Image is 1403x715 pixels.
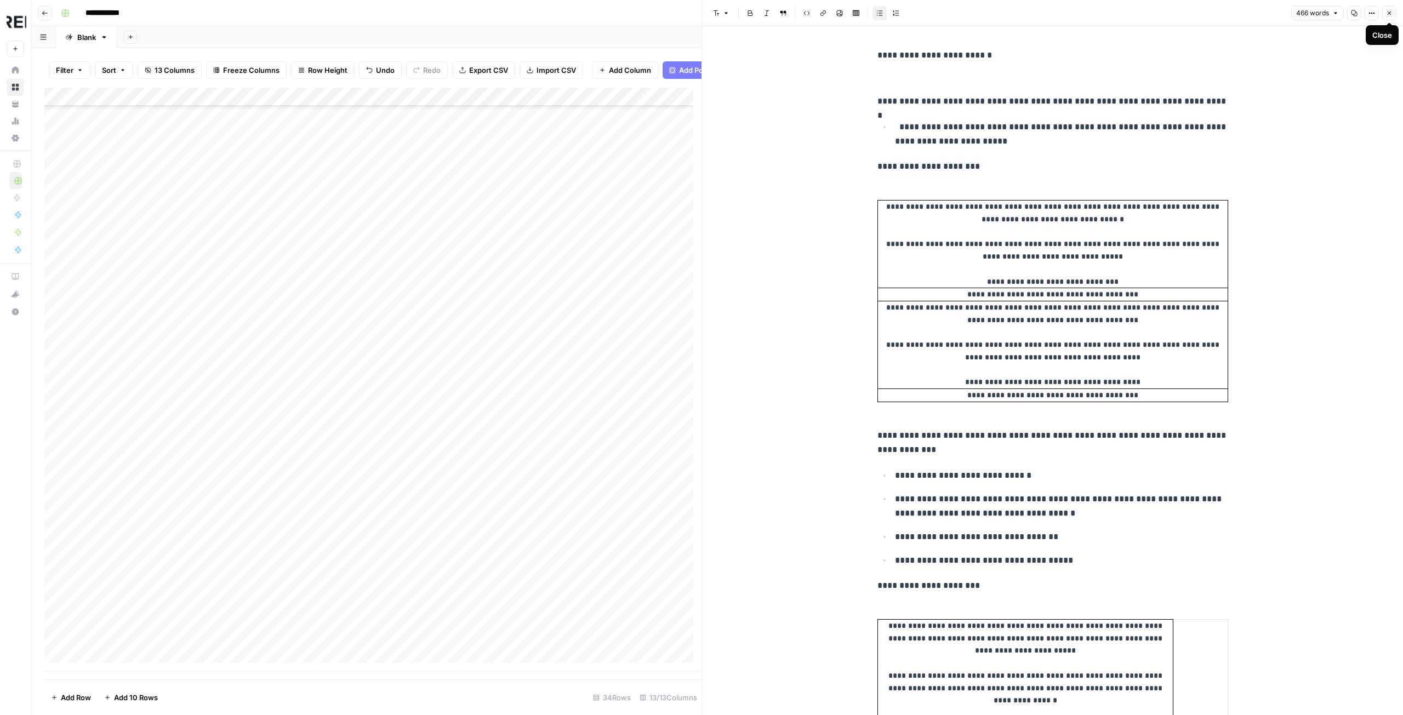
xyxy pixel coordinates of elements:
[423,65,441,76] span: Redo
[7,78,24,96] a: Browse
[520,61,583,79] button: Import CSV
[7,129,24,147] a: Settings
[7,268,24,285] a: AirOps Academy
[223,65,280,76] span: Freeze Columns
[7,95,24,113] a: Your Data
[77,32,96,43] div: Blank
[679,65,739,76] span: Add Power Agent
[469,65,508,76] span: Export CSV
[7,285,24,303] button: What's new?
[308,65,347,76] span: Row Height
[7,61,24,79] a: Home
[7,13,26,32] img: Threepipe Reply Logo
[206,61,287,79] button: Freeze Columns
[452,61,515,79] button: Export CSV
[291,61,355,79] button: Row Height
[376,65,395,76] span: Undo
[406,61,448,79] button: Redo
[56,65,73,76] span: Filter
[49,61,90,79] button: Filter
[609,65,651,76] span: Add Column
[7,303,24,321] button: Help + Support
[663,61,745,79] button: Add Power Agent
[138,61,202,79] button: 13 Columns
[537,65,576,76] span: Import CSV
[589,689,635,706] div: 34 Rows
[114,692,158,703] span: Add 10 Rows
[7,9,24,36] button: Workspace: Threepipe Reply
[1291,6,1344,20] button: 466 words
[61,692,91,703] span: Add Row
[635,689,701,706] div: 13/13 Columns
[44,689,98,706] button: Add Row
[155,65,195,76] span: 13 Columns
[102,65,116,76] span: Sort
[98,689,164,706] button: Add 10 Rows
[592,61,658,79] button: Add Column
[7,112,24,130] a: Usage
[56,26,117,48] a: Blank
[1296,8,1329,18] span: 466 words
[359,61,402,79] button: Undo
[95,61,133,79] button: Sort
